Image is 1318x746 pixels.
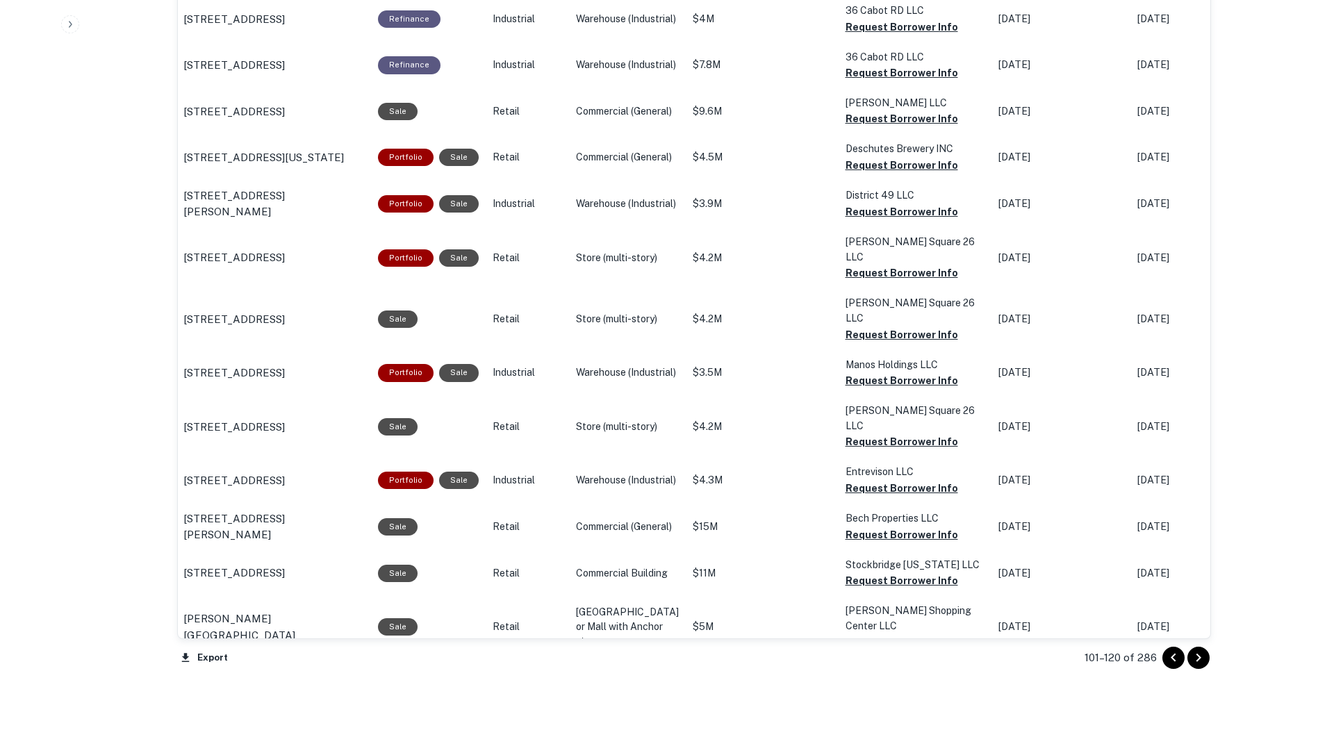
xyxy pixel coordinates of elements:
p: Industrial [493,197,562,211]
p: [DATE] [1137,520,1262,534]
p: 36 Cabot RD LLC [846,3,985,18]
p: [DATE] [1137,197,1262,211]
p: Bech Properties LLC [846,511,985,526]
p: Industrial [493,12,562,26]
p: $4.2M [693,312,832,326]
div: This loan purpose was for refinancing [378,56,440,74]
p: Retail [493,150,562,165]
a: [STREET_ADDRESS] [183,249,364,266]
p: $4.5M [693,150,832,165]
p: Commercial Building [576,566,679,581]
p: Retail [493,104,562,119]
a: [PERSON_NAME][GEOGRAPHIC_DATA] [183,611,364,643]
div: This is a portfolio loan with 10 properties [378,249,434,267]
p: Retail [493,312,562,326]
div: This loan purpose was for refinancing [378,10,440,28]
p: [DATE] [1137,58,1262,72]
p: $11M [693,566,832,581]
button: Go to previous page [1162,647,1185,669]
p: $4.2M [693,420,832,434]
p: Store (multi-story) [576,251,679,265]
p: [DATE] [998,473,1123,488]
p: Warehouse (Industrial) [576,12,679,26]
button: Request Borrower Info [846,110,958,127]
p: Retail [493,420,562,434]
p: [STREET_ADDRESS] [183,249,285,266]
div: Sale [378,565,418,582]
p: [DATE] [998,58,1123,72]
p: [STREET_ADDRESS][US_STATE] [183,149,344,166]
p: $3.9M [693,197,832,211]
p: Deschutes Brewery INC [846,141,985,156]
div: Sale [439,249,479,267]
p: [DATE] [998,566,1123,581]
p: [DATE] [998,251,1123,265]
div: Sale [439,364,479,381]
p: Retail [493,251,562,265]
p: Commercial (General) [576,520,679,534]
button: Request Borrower Info [846,480,958,497]
a: [STREET_ADDRESS] [183,57,364,74]
div: This is a portfolio loan with 2 properties [378,195,434,213]
p: [DATE] [998,312,1123,326]
div: Sale [378,103,418,120]
div: Sale [378,618,418,636]
div: Sale [378,418,418,436]
button: Request Borrower Info [846,204,958,220]
p: Warehouse (Industrial) [576,197,679,211]
p: [DATE] [1137,365,1262,380]
p: [DATE] [998,150,1123,165]
p: [PERSON_NAME] LLC [846,95,985,110]
p: [DATE] [998,12,1123,26]
p: [DATE] [1137,620,1262,634]
p: [STREET_ADDRESS] [183,11,285,28]
p: [DATE] [998,520,1123,534]
iframe: Chat Widget [1249,635,1318,702]
a: [STREET_ADDRESS] [183,565,364,581]
p: [DATE] [1137,312,1262,326]
p: $4M [693,12,832,26]
p: [DATE] [1137,104,1262,119]
p: $15M [693,520,832,534]
p: Commercial (General) [576,150,679,165]
a: [STREET_ADDRESS] [183,365,364,381]
p: Industrial [493,365,562,380]
p: [STREET_ADDRESS] [183,365,285,381]
div: Sale [439,149,479,166]
a: [STREET_ADDRESS] [183,103,364,120]
a: [STREET_ADDRESS] [183,11,364,28]
p: [PERSON_NAME] Shopping Center LLC [846,603,985,633]
p: [STREET_ADDRESS] [183,565,285,581]
button: Request Borrower Info [846,372,958,389]
div: Sale [378,518,418,536]
div: Sale [439,195,479,213]
p: District 49 LLC [846,188,985,203]
p: Retail [493,566,562,581]
p: $3.5M [693,365,832,380]
p: [DATE] [998,420,1123,434]
button: Request Borrower Info [846,527,958,543]
p: [STREET_ADDRESS] [183,472,285,489]
p: [DATE] [1137,150,1262,165]
p: Store (multi-story) [576,312,679,326]
button: Request Borrower Info [846,433,958,450]
div: Sale [439,472,479,489]
p: [STREET_ADDRESS] [183,57,285,74]
div: This is a portfolio loan with 2 properties [378,364,434,381]
p: [DATE] [998,620,1123,634]
button: Request Borrower Info [846,19,958,35]
p: [PERSON_NAME] Square 26 LLC [846,295,985,326]
a: [STREET_ADDRESS] [183,419,364,436]
a: [STREET_ADDRESS][PERSON_NAME] [183,511,364,543]
p: Warehouse (Industrial) [576,473,679,488]
button: Request Borrower Info [846,265,958,281]
button: Request Borrower Info [846,326,958,343]
p: $7.8M [693,58,832,72]
p: [STREET_ADDRESS] [183,419,285,436]
p: [DATE] [998,104,1123,119]
a: [STREET_ADDRESS][PERSON_NAME] [183,188,364,220]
